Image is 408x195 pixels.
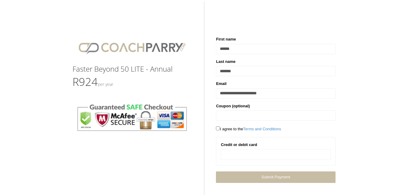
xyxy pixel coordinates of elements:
[216,127,281,131] span: I agree to the
[243,127,281,131] a: Terms and Conditions
[216,59,235,65] label: Last name
[72,74,113,89] span: R924
[216,81,226,87] label: Email
[216,103,250,109] label: Coupon (optional)
[72,36,192,59] img: CPlogo.png
[221,142,257,148] label: Credit or debit card
[216,36,236,42] label: First name
[72,65,192,73] h3: Faster Beyond 50 LITE - Annual
[261,175,290,179] span: Submit Payment
[216,171,335,183] a: Submit Payment
[225,152,326,157] iframe: Secure card payment input frame
[98,81,113,87] small: Per Year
